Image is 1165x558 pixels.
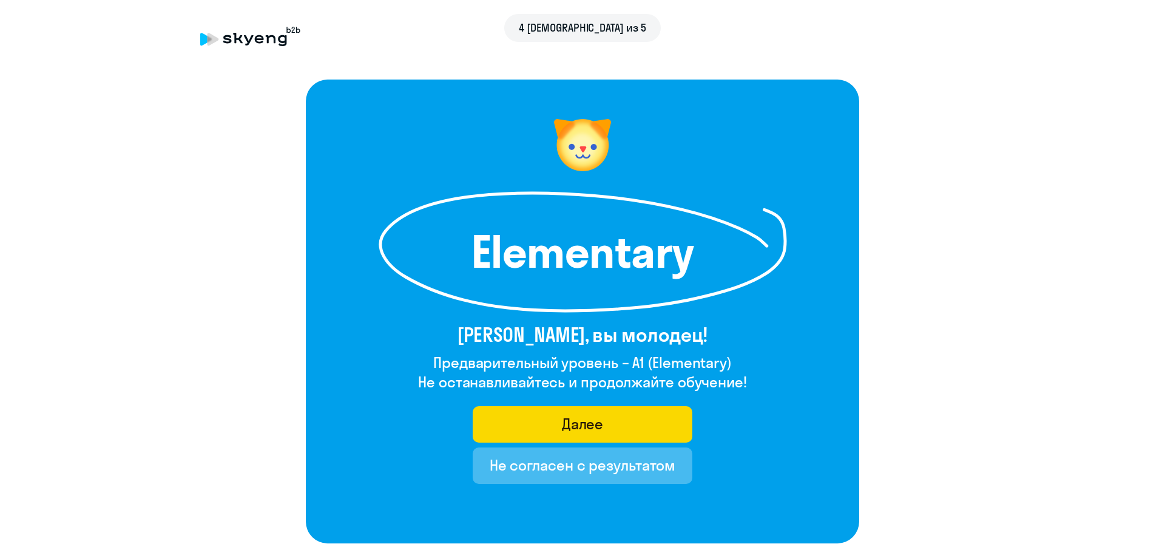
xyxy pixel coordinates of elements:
img: level [546,109,619,182]
button: Не согласен с результатом [473,447,693,484]
h3: [PERSON_NAME], вы молодец! [418,322,747,347]
h4: Не останавливайтесь и продолжайте обучение! [418,372,747,392]
h4: Предварительный уровень – A1 (Elementary) [418,353,747,372]
span: 4 [DEMOGRAPHIC_DATA] из 5 [519,20,646,36]
h1: Elementary [443,230,722,274]
div: Далее [562,414,604,434]
div: Не согласен с результатом [490,455,676,475]
button: Далее [473,406,693,443]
